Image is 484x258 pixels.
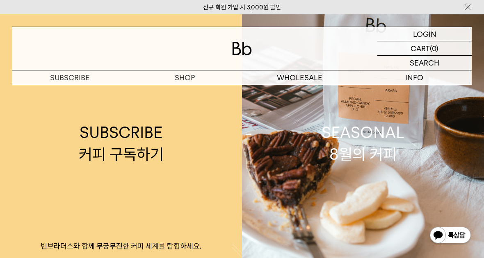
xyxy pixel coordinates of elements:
[429,226,472,246] img: 카카오톡 채널 1:1 채팅 버튼
[430,41,438,55] p: (0)
[377,41,472,56] a: CART (0)
[410,56,439,70] p: SEARCH
[12,70,127,85] a: SUBSCRIBE
[322,122,404,165] div: SEASONAL 8월의 커피
[232,42,252,55] img: 로고
[127,70,242,85] a: SHOP
[413,27,436,41] p: LOGIN
[79,122,164,165] div: SUBSCRIBE 커피 구독하기
[411,41,430,55] p: CART
[377,27,472,41] a: LOGIN
[357,70,472,85] p: INFO
[203,4,281,11] a: 신규 회원 가입 시 3,000원 할인
[242,70,357,85] p: WHOLESALE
